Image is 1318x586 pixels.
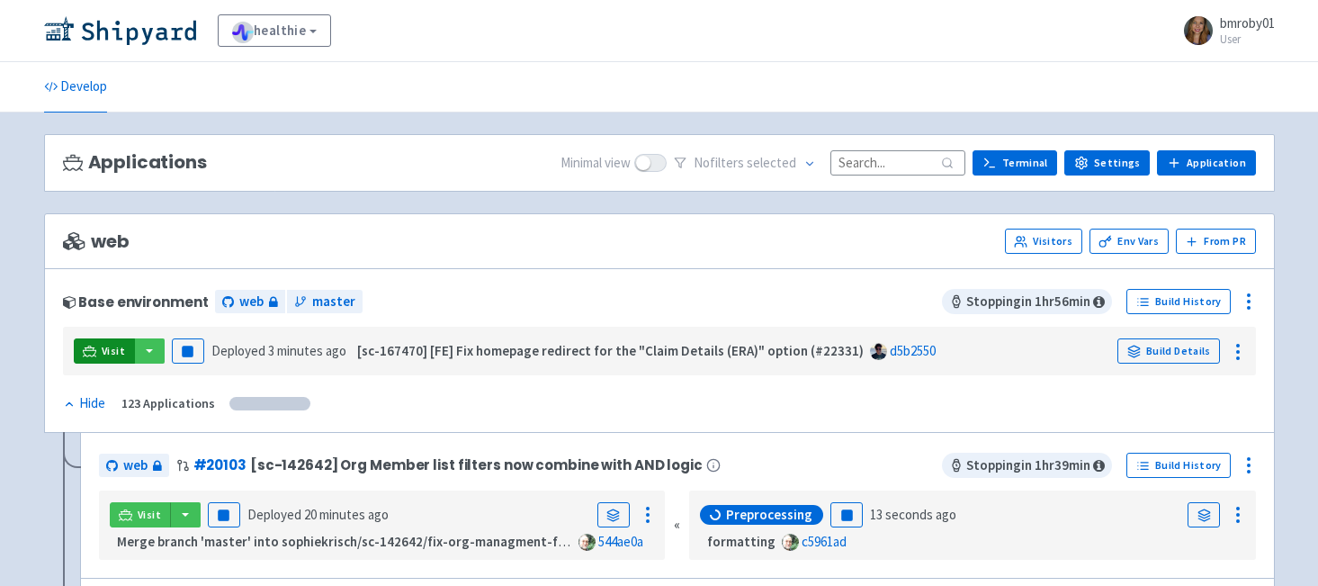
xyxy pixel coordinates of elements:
[1126,289,1231,314] a: Build History
[172,338,204,364] button: Pause
[726,506,812,524] span: Preprocessing
[304,506,389,523] time: 20 minutes ago
[208,502,240,527] button: Pause
[250,457,703,473] span: [sc-142642] Org Member list filters now combine with AND logic
[193,455,247,474] a: #20103
[312,292,355,312] span: master
[239,292,264,312] span: web
[99,454,169,478] a: web
[870,506,956,523] time: 13 seconds ago
[63,294,209,310] div: Base environment
[694,153,796,174] span: No filter s
[1117,338,1220,364] a: Build Details
[63,393,107,414] button: Hide
[1157,150,1255,176] a: Application
[215,290,285,314] a: web
[268,342,346,359] time: 3 minutes ago
[110,502,171,527] a: Visit
[63,152,207,173] h3: Applications
[942,453,1112,478] span: Stopping in 1 hr 39 min
[287,290,363,314] a: master
[1220,14,1275,32] span: bmroby01
[1176,229,1256,254] button: From PR
[973,150,1057,176] a: Terminal
[357,342,864,359] strong: [sc-167470] [FE] Fix homepage redirect for the "Claim Details (ERA)" option (#22331)
[1089,229,1169,254] a: Env Vars
[211,342,346,359] span: Deployed
[830,502,863,527] button: Pause
[1220,33,1275,45] small: User
[1173,16,1275,45] a: bmroby01 User
[117,533,717,550] strong: Merge branch 'master' into sophiekrisch/sc-142642/fix-org-managment-filters-on-org-member-list
[218,14,332,47] a: healthie
[747,154,796,171] span: selected
[1005,229,1082,254] a: Visitors
[890,342,936,359] a: d5b2550
[74,338,135,364] a: Visit
[560,153,631,174] span: Minimal view
[123,455,148,476] span: web
[63,393,105,414] div: Hide
[802,533,847,550] a: c5961ad
[63,231,130,252] span: web
[942,289,1112,314] span: Stopping in 1 hr 56 min
[707,533,776,550] strong: formatting
[247,506,389,523] span: Deployed
[121,393,215,414] div: 123 Applications
[674,491,680,560] div: «
[44,16,196,45] img: Shipyard logo
[830,150,965,175] input: Search...
[598,533,643,550] a: 544ae0a
[44,62,107,113] a: Develop
[138,508,161,522] span: Visit
[1126,453,1231,478] a: Build History
[1064,150,1150,176] a: Settings
[102,344,125,358] span: Visit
